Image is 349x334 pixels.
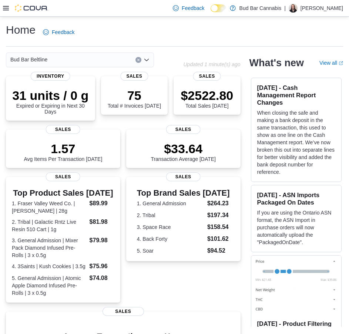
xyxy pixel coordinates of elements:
p: 31 units / 0 g [12,88,89,103]
p: When closing the safe and making a bank deposit in the same transaction, this used to show as one... [257,109,335,176]
h1: Home [6,23,36,37]
span: Sales [166,172,201,181]
p: Bud Bar Cannabis [239,4,282,13]
dd: $81.98 [90,217,114,226]
p: | [284,4,286,13]
span: Sales [46,172,80,181]
dt: 2. Tribal [137,212,204,219]
div: Avg Items Per Transaction [DATE] [24,141,102,162]
span: Sales [103,307,144,316]
button: Open list of options [144,57,150,63]
p: Updated 1 minute(s) ago [183,61,240,67]
h3: Top Product Sales [DATE] [12,189,114,198]
span: Sales [46,125,80,134]
p: $2522.80 [181,88,233,103]
dt: 3. General Admission | Mixer Pack Diamond Infused Pre-Rolls | 3 x 0.5g [12,237,87,259]
p: 75 [108,88,161,103]
div: Expired or Expiring in Next 30 Days [12,88,89,115]
div: Total Sales [DATE] [181,88,233,109]
input: Dark Mode [211,4,226,12]
a: View allExternal link [319,60,343,66]
img: Cova [15,4,48,12]
button: Clear input [135,57,141,63]
p: $33.64 [151,141,216,156]
dd: $89.99 [90,199,114,208]
dt: 4. 3Saints | Kush Cookies | 3.5g [12,263,87,270]
p: 1.57 [24,141,102,156]
dt: 4. Back Forty [137,235,204,243]
div: Transaction Average [DATE] [151,141,216,162]
dd: $264.23 [207,199,230,208]
span: Sales [120,72,148,81]
dt: 5. General Admission | Atomic Apple Diamond Infused Pre-Rolls | 3 x 0.5g [12,274,87,297]
dd: $75.96 [90,262,114,271]
svg: External link [339,61,343,65]
h3: [DATE] - ASN Imports Packaged On Dates [257,191,335,206]
dt: 3. Space Race [137,223,204,231]
dd: $74.08 [90,274,114,283]
span: Sales [166,125,201,134]
p: [PERSON_NAME] [301,4,343,13]
dd: $79.98 [90,236,114,245]
span: Dark Mode [211,12,211,13]
p: If you are using the Ontario ASN format, the ASN Import in purchase orders will now automatically... [257,209,335,246]
a: Feedback [170,1,207,16]
span: Feedback [182,4,204,12]
dd: $158.54 [207,223,230,232]
span: Feedback [52,28,74,36]
dt: 5. Soar [137,247,204,254]
span: Bud Bar Beltline [10,55,47,64]
dd: $197.34 [207,211,230,220]
dt: 1. Fraser Valley Weed Co. | [PERSON_NAME] | 28g [12,200,87,215]
h3: Top Brand Sales [DATE] [137,189,230,198]
a: Feedback [40,25,77,40]
span: Inventory [31,72,70,81]
div: Kelsey G [289,4,298,13]
dd: $94.52 [207,246,230,255]
dt: 2. Tribal | Galactic Rntz Live Resin 510 Cart | 1g [12,218,87,233]
dd: $101.62 [207,235,230,243]
span: Sales [193,72,221,81]
dt: 1. General Admission [137,200,204,207]
h2: What's new [249,57,304,69]
h3: [DATE] - Cash Management Report Changes [257,84,335,106]
div: Total # Invoices [DATE] [108,88,161,109]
